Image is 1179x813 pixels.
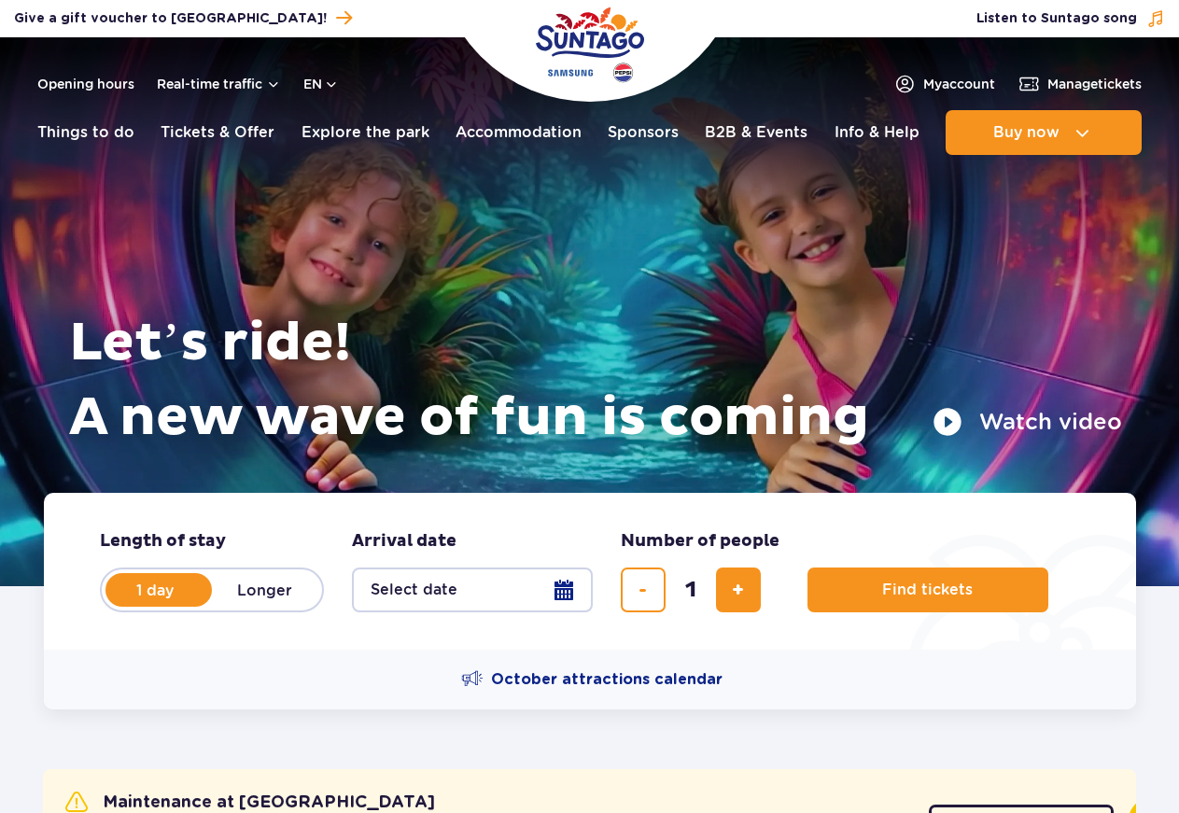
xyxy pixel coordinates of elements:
a: Things to do [37,110,134,155]
button: Find tickets [807,568,1048,612]
form: Planning your visit to Park of Poland [44,493,1136,650]
label: 1 day [102,570,208,610]
span: My account [923,75,995,93]
button: Real-time traffic [157,77,281,91]
a: Myaccount [893,73,995,95]
span: Find tickets [882,582,973,598]
button: Listen to Suntago song [976,9,1165,28]
span: Arrival date [352,530,456,553]
span: Length of stay [100,530,226,553]
label: Longer [212,570,318,610]
input: number of tickets [668,568,713,612]
span: Give a gift voucher to [GEOGRAPHIC_DATA]! [14,9,327,28]
a: Explore the park [302,110,429,155]
span: Buy now [993,124,1060,141]
button: en [303,75,339,93]
a: Opening hours [37,75,134,93]
a: Give a gift voucher to [GEOGRAPHIC_DATA]! [14,6,352,31]
button: Watch video [933,407,1122,437]
span: Manage tickets [1047,75,1142,93]
button: add ticket [716,568,761,612]
span: Number of people [621,530,779,553]
button: Select date [352,568,593,612]
h1: Let’s ride! A new wave of fun is coming [69,306,1122,456]
a: Managetickets [1018,73,1142,95]
a: Sponsors [608,110,679,155]
span: Listen to Suntago song [976,9,1137,28]
button: remove ticket [621,568,666,612]
a: B2B & Events [705,110,807,155]
a: Tickets & Offer [161,110,274,155]
a: October attractions calendar [461,668,723,691]
a: Info & Help [835,110,919,155]
span: October attractions calendar [491,669,723,690]
a: Accommodation [456,110,582,155]
button: Buy now [946,110,1142,155]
